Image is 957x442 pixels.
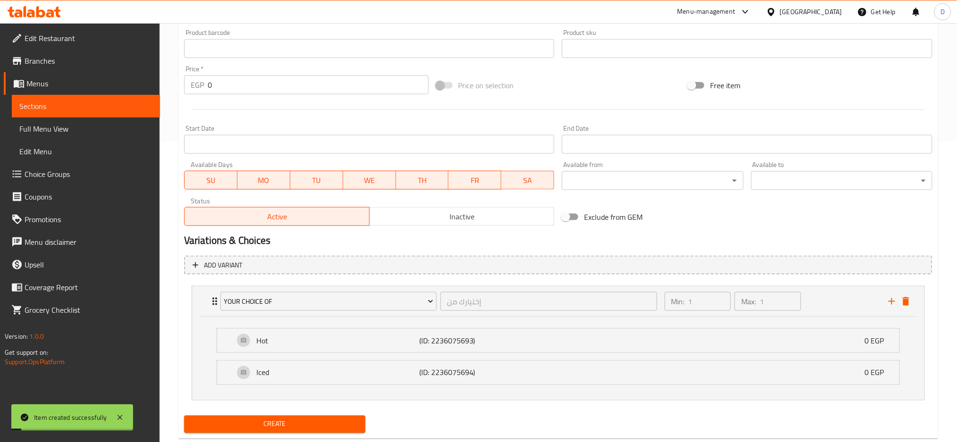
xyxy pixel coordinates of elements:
p: Min: [671,296,685,307]
span: TH [400,174,445,187]
div: ​ [751,171,932,190]
a: Branches [4,50,160,72]
li: ExpandExpandExpand [184,282,932,404]
button: Create [184,416,365,433]
div: Item created successfully [34,412,107,423]
span: Promotions [25,214,152,225]
button: Your choice of [220,292,437,311]
div: Expand [217,329,899,352]
a: Edit Menu [12,140,160,163]
button: SU [184,171,237,190]
span: Price on selection [458,80,514,91]
span: SU [188,174,234,187]
span: Active [188,210,366,224]
a: Menu disclaimer [4,231,160,253]
span: Free item [710,80,740,91]
button: WE [343,171,396,190]
a: Coverage Report [4,276,160,299]
p: 0 EGP [865,335,892,346]
button: add [885,294,899,309]
span: Exclude from GEM [584,211,643,223]
span: Coverage Report [25,282,152,293]
span: Sections [19,100,152,112]
span: Upsell [25,259,152,270]
a: Support.OpsPlatform [5,356,65,368]
p: (ID: 2236075693) [419,335,528,346]
p: Hot [256,335,419,346]
span: FR [452,174,498,187]
button: MO [237,171,290,190]
span: Branches [25,55,152,67]
input: Please enter price [208,75,429,94]
h2: Variations & Choices [184,234,932,248]
span: Your choice of [224,296,433,308]
button: FR [449,171,501,190]
input: Please enter product sku [562,39,932,58]
p: Max: [741,296,756,307]
input: Please enter product barcode [184,39,555,58]
div: Expand [192,286,924,317]
a: Choice Groups [4,163,160,185]
p: EGP [191,79,204,91]
span: Full Menu View [19,123,152,134]
div: [GEOGRAPHIC_DATA] [780,7,842,17]
span: Menu disclaimer [25,236,152,248]
span: Inactive [373,210,551,224]
button: TU [290,171,343,190]
span: Edit Menu [19,146,152,157]
span: Version: [5,330,28,342]
span: Create [192,418,358,430]
span: D [940,7,945,17]
button: TH [396,171,449,190]
a: Upsell [4,253,160,276]
span: TU [294,174,339,187]
a: Coupons [4,185,160,208]
a: Menus [4,72,160,95]
span: 1.0.0 [29,330,44,342]
button: Inactive [369,207,555,226]
span: Edit Restaurant [25,33,152,44]
div: ​ [562,171,743,190]
button: delete [899,294,913,309]
a: Edit Restaurant [4,27,160,50]
a: Grocery Checklist [4,299,160,321]
span: MO [241,174,287,187]
p: Iced [256,367,419,378]
div: Menu-management [678,6,736,17]
button: SA [501,171,554,190]
span: Menus [26,78,152,89]
span: SA [505,174,550,187]
span: Choice Groups [25,168,152,180]
button: Active [184,207,370,226]
span: Get support on: [5,346,48,359]
button: Add variant [184,256,932,275]
span: WE [347,174,392,187]
a: Full Menu View [12,117,160,140]
span: Grocery Checklist [25,304,152,316]
span: Add variant [204,259,242,271]
a: Sections [12,95,160,117]
div: Expand [217,361,899,384]
p: 0 EGP [865,367,892,378]
p: (ID: 2236075694) [419,367,528,378]
span: Coupons [25,191,152,202]
a: Promotions [4,208,160,231]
